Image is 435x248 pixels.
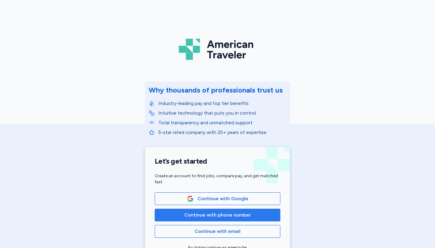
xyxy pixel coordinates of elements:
span: Continue with phone number [184,211,251,219]
span: Continue with email [195,228,240,235]
p: Total transparency and unmatched support [158,119,286,126]
div: Create an account to find jobs, compare pay, and get matched fast [155,173,280,185]
div: Why thousands of professionals trust us [149,85,283,95]
p: 5-star rated company with 25+ years of expertise [158,129,286,136]
button: Continue with email [155,225,280,238]
h1: Let’s get started [155,157,280,166]
span: Continue with Google [198,195,248,202]
button: Continue with phone number [155,209,280,221]
img: Logo [179,36,256,62]
button: Google LogoContinue with Google [155,192,280,205]
p: Intuitive technology that puts you in control [158,109,286,117]
img: Google Logo [187,195,194,202]
p: Industry-leading pay and top tier benefits [158,100,286,107]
